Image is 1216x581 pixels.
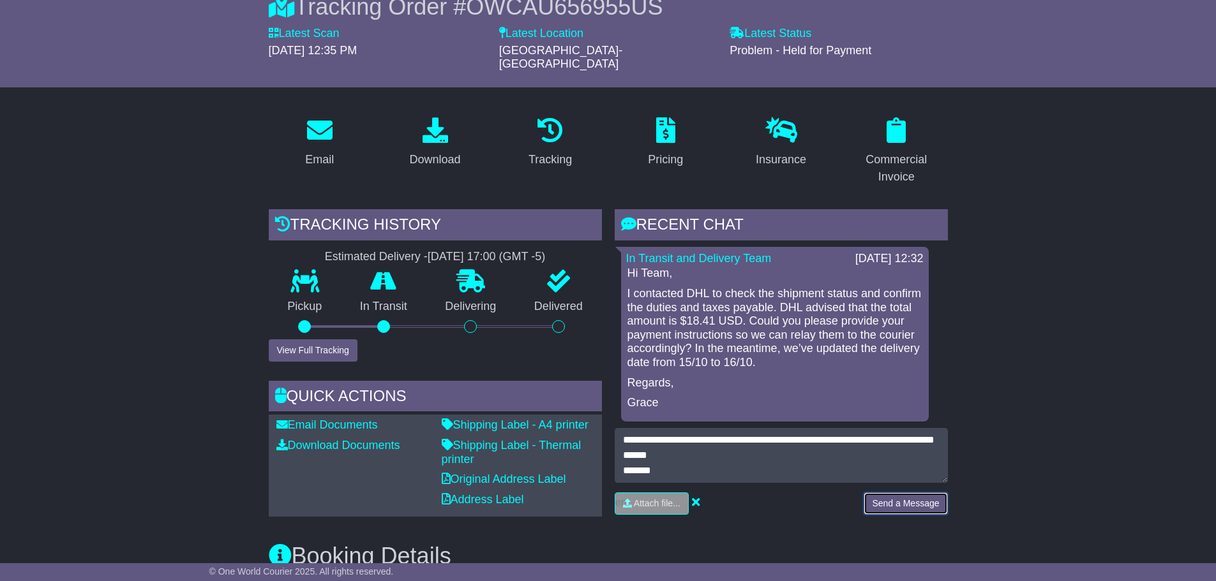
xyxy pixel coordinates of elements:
[269,250,602,264] div: Estimated Delivery -
[853,151,940,186] div: Commercial Invoice
[442,473,566,485] a: Original Address Label
[269,27,340,41] label: Latest Scan
[730,44,871,57] span: Problem - Held for Payment
[297,113,342,173] a: Email
[442,493,524,506] a: Address Label
[269,381,602,415] div: Quick Actions
[730,27,811,41] label: Latest Status
[627,396,922,410] p: Grace
[442,439,582,466] a: Shipping Label - Thermal printer
[845,113,948,190] a: Commercial Invoice
[627,287,922,370] p: I contacted DHL to check the shipment status and confirm the duties and taxes payable. DHL advise...
[269,209,602,244] div: Tracking history
[864,492,947,515] button: Send a Message
[209,566,394,577] span: © One World Courier 2025. All rights reserved.
[426,300,516,314] p: Delivering
[529,151,572,168] div: Tracking
[499,27,583,41] label: Latest Location
[276,418,378,431] a: Email Documents
[626,252,772,265] a: In Transit and Delivery Team
[615,209,948,244] div: RECENT CHAT
[269,300,342,314] p: Pickup
[627,267,922,281] p: Hi Team,
[401,113,469,173] a: Download
[499,44,622,71] span: [GEOGRAPHIC_DATA]-[GEOGRAPHIC_DATA]
[269,339,357,362] button: View Full Tracking
[855,252,924,266] div: [DATE] 12:32
[648,151,683,168] div: Pricing
[520,113,580,173] a: Tracking
[515,300,602,314] p: Delivered
[627,376,922,390] p: Regards,
[442,418,589,431] a: Shipping Label - A4 printer
[341,300,426,314] p: In Transit
[747,113,814,173] a: Insurance
[276,439,400,452] a: Download Documents
[428,250,545,264] div: [DATE] 17:00 (GMT -5)
[269,543,948,569] h3: Booking Details
[409,151,460,168] div: Download
[269,44,357,57] span: [DATE] 12:35 PM
[305,151,334,168] div: Email
[756,151,806,168] div: Insurance
[640,113,691,173] a: Pricing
